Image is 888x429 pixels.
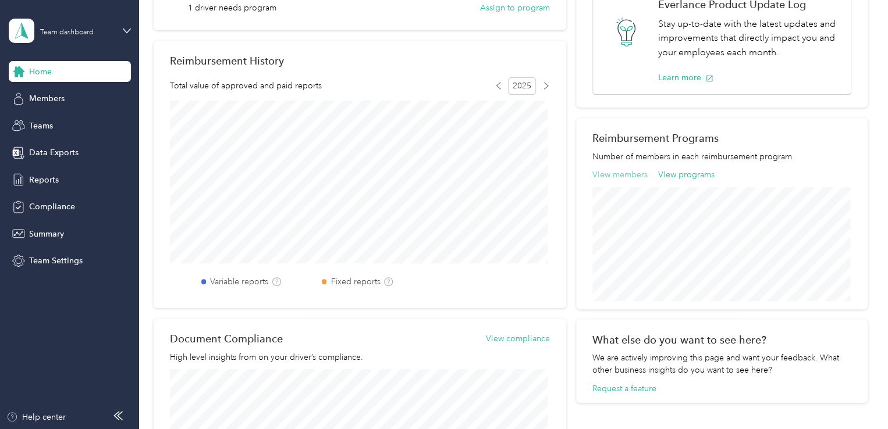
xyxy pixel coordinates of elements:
[658,17,839,60] p: Stay up-to-date with the latest updates and improvements that directly impact you and your employ...
[592,169,648,181] button: View members
[29,174,59,186] span: Reports
[210,276,268,288] label: Variable reports
[170,351,550,363] p: High level insights from on your driver’s compliance.
[40,29,94,36] div: Team dashboard
[592,334,851,346] div: What else do you want to see here?
[29,146,79,159] span: Data Exports
[170,333,283,345] h2: Document Compliance
[29,66,52,78] span: Home
[508,77,536,95] span: 2025
[29,92,65,105] span: Members
[658,71,713,84] button: Learn more
[592,151,851,163] p: Number of members in each reimbursement program.
[658,169,715,181] button: View programs
[29,228,64,240] span: Summary
[188,2,276,14] span: 1 driver needs program
[823,364,888,429] iframe: Everlance-gr Chat Button Frame
[480,2,550,14] button: Assign to program
[29,120,53,132] span: Teams
[592,132,851,144] h2: Reimbursement Programs
[6,411,66,423] button: Help center
[592,352,851,376] div: We are actively improving this page and want your feedback. What other business insights do you w...
[170,80,322,92] span: Total value of approved and paid reports
[170,55,284,67] h2: Reimbursement History
[592,382,656,395] button: Request a feature
[29,201,75,213] span: Compliance
[486,333,550,345] button: View compliance
[29,255,83,267] span: Team Settings
[331,276,380,288] label: Fixed reports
